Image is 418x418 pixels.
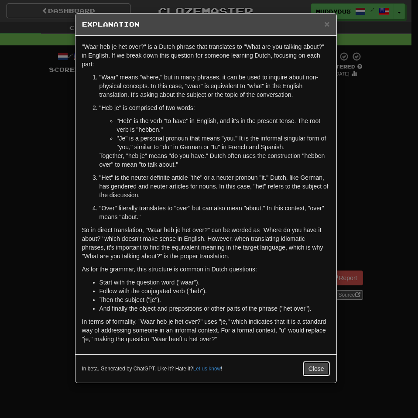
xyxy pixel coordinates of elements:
p: "Heb je" is comprised of two words: [99,103,330,112]
li: Then the subject ("je"). [99,295,330,304]
li: Follow with the conjugated verb ("heb"). [99,287,330,295]
li: "Je" is a personal pronoun that means "you." It is the informal singular form of "you," similar t... [117,134,330,151]
p: So in direct translation, "Waar heb je het over?" can be worded as "Where do you have it about?" ... [82,226,330,260]
p: As for the grammar, this structure is common in Dutch questions: [82,265,330,274]
a: Let us know [193,366,221,372]
h5: Explanation [82,20,330,29]
li: Start with the question word ("waar"). [99,278,330,287]
p: "Over" literally translates to "over" but can also mean "about." In this context, "over" means "a... [99,204,330,221]
p: "Het" is the neuter definite article "the" or a neuter pronoun "it." Dutch, like German, has gend... [99,173,330,199]
p: "Waar heb je het over?" is a Dutch phrase that translates to "What are you talking about?" in Eng... [82,42,330,69]
li: "Heb" is the verb "to have" in English, and it's in the present tense. The root verb is "hebben." [117,116,330,134]
p: "Waar" means "where," but in many phrases, it can be used to inquire about non-physical concepts.... [99,73,330,99]
button: Close [303,361,330,376]
p: Together, "heb je" means "do you have." Dutch often uses the construction "hebben over" to mean "... [99,151,330,169]
p: In terms of formality, "Waar heb je het over?" uses "je," which indicates that it is a standard w... [82,317,330,343]
button: Close [324,19,329,28]
small: In beta. Generated by ChatGPT. Like it? Hate it? ! [82,365,223,373]
li: And finally the object and prepositions or other parts of the phrase ("het over"). [99,304,330,313]
span: × [324,19,329,29]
